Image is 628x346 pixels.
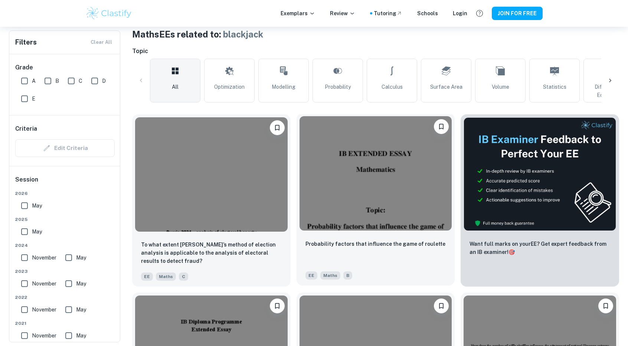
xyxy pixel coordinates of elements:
[417,9,438,17] a: Schools
[79,77,82,85] span: C
[85,6,133,21] img: Clastify logo
[434,298,449,313] button: Please log in to bookmark exemplars
[15,124,37,133] h6: Criteria
[15,139,115,157] div: Criteria filters are unavailable when searching by topic
[508,249,515,255] span: 🎯
[141,241,282,265] p: To what extent Shpilkin’s method of election analysis is applicable to the analysis of electoral ...
[272,83,295,91] span: Modelling
[15,190,115,197] span: 2026
[32,306,56,314] span: November
[270,298,285,313] button: Please log in to bookmark exemplars
[305,271,317,280] span: EE
[179,272,188,281] span: C
[32,254,56,262] span: November
[76,254,86,262] span: May
[281,9,315,17] p: Exemplars
[343,271,352,280] span: B
[300,116,452,231] img: Maths EE example thumbnail: Probability factors that influence the g
[132,114,291,287] a: Please log in to bookmark exemplarsTo what extent Shpilkin’s method of election analysis is appli...
[430,83,462,91] span: Surface Area
[297,114,455,287] a: Please log in to bookmark exemplarsProbability factors that influence the game of rouletteEEMathsB
[15,63,115,72] h6: Grade
[76,280,86,288] span: May
[15,37,37,48] h6: Filters
[32,202,42,210] span: May
[172,83,179,91] span: All
[15,242,115,249] span: 2024
[15,294,115,301] span: 2022
[223,29,263,39] span: blackjack
[15,320,115,327] span: 2021
[102,77,106,85] span: D
[15,216,115,223] span: 2025
[76,332,86,340] span: May
[156,272,176,281] span: Maths
[135,117,288,232] img: Maths EE example thumbnail: To what extent Shpilkin’s method of elec
[55,77,59,85] span: B
[330,9,355,17] p: Review
[492,7,543,20] button: JOIN FOR FREE
[32,95,35,103] span: E
[132,47,619,56] h6: Topic
[132,27,619,41] h1: Maths EEs related to:
[453,9,467,17] a: Login
[470,240,610,256] p: Want full marks on your EE ? Get expert feedback from an IB examiner!
[214,83,245,91] span: Optimization
[32,280,56,288] span: November
[492,83,509,91] span: Volume
[325,83,351,91] span: Probability
[598,298,613,313] button: Please log in to bookmark exemplars
[374,9,402,17] a: Tutoring
[270,120,285,135] button: Please log in to bookmark exemplars
[32,332,56,340] span: November
[15,175,115,190] h6: Session
[543,83,566,91] span: Statistics
[382,83,403,91] span: Calculus
[473,7,486,20] button: Help and Feedback
[76,306,86,314] span: May
[32,77,36,85] span: A
[305,240,445,248] p: Probability factors that influence the game of roulette
[15,268,115,275] span: 2023
[434,119,449,134] button: Please log in to bookmark exemplars
[320,271,340,280] span: Maths
[461,114,619,287] a: ThumbnailWant full marks on yourEE? Get expert feedback from an IB examiner!
[464,117,616,231] img: Thumbnail
[141,272,153,281] span: EE
[32,228,42,236] span: May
